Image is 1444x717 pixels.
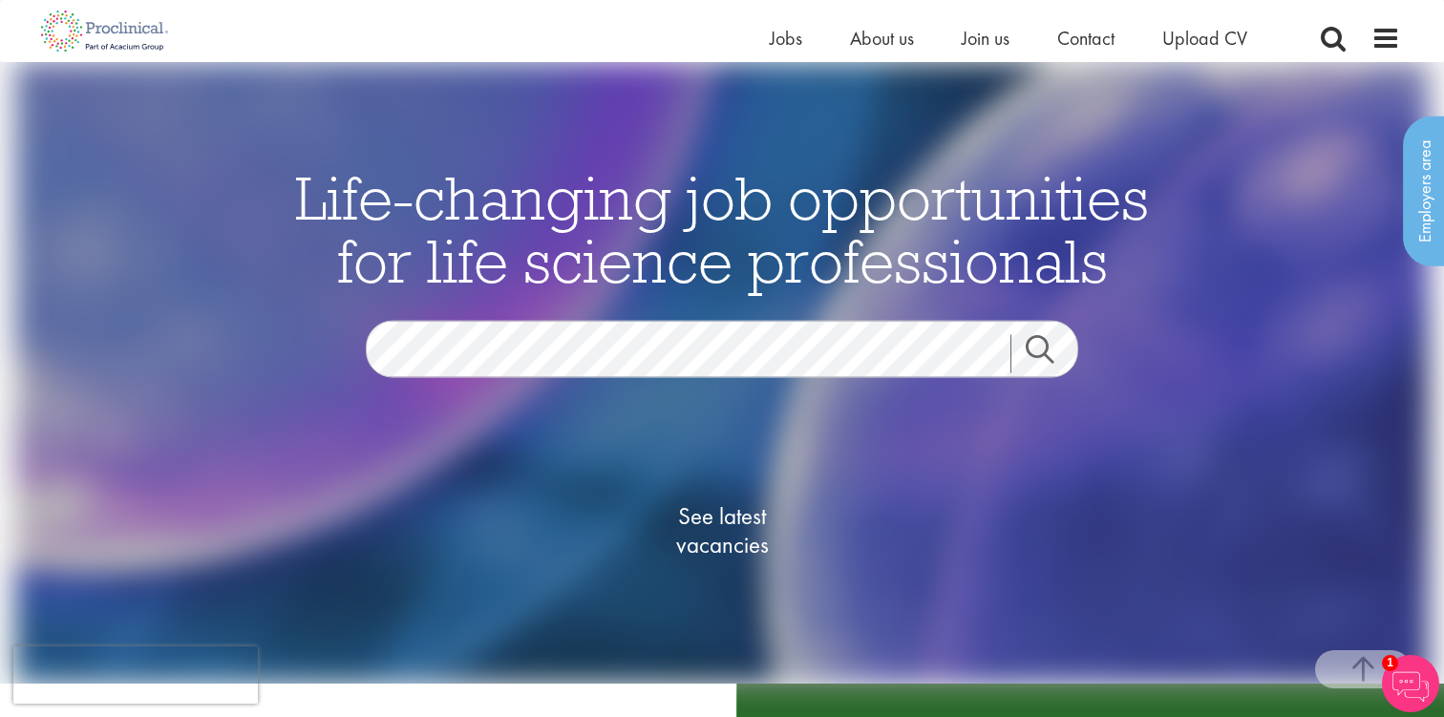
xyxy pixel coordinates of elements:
a: Job search submit button [1010,335,1093,373]
a: Upload CV [1162,26,1247,51]
span: Life-changing job opportunities for life science professionals [295,159,1149,299]
img: Chatbot [1382,655,1439,712]
a: Join us [962,26,1009,51]
span: 1 [1382,655,1398,671]
a: See latestvacancies [626,426,818,636]
a: Jobs [770,26,802,51]
a: Contact [1057,26,1115,51]
img: candidate home [15,62,1428,684]
a: About us [850,26,914,51]
span: See latest vacancies [626,502,818,559]
iframe: reCAPTCHA [13,646,258,704]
